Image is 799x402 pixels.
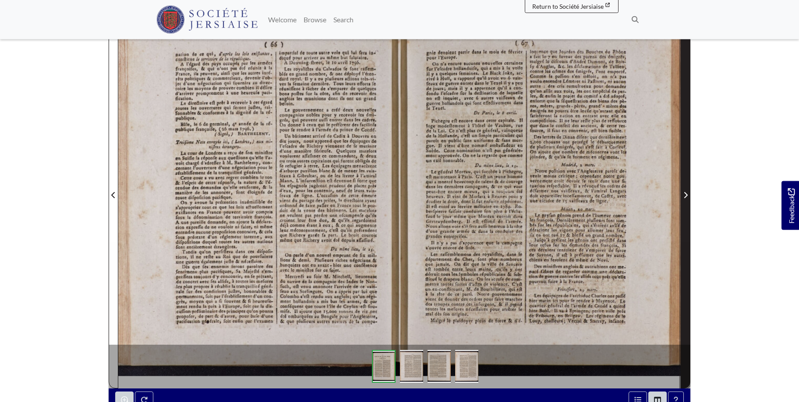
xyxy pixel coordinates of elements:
img: 82cd839175d19c9d36d838dfe6c09a8b3a14eb784970b8dcd4cb8dfaa3a2fc15 [455,350,478,383]
a: Would you like to provide feedback? [781,181,799,230]
img: Société Jersiaise [156,6,258,34]
img: 82cd839175d19c9d36d838dfe6c09a8b3a14eb784970b8dcd4cb8dfaa3a2fc15 [372,350,396,383]
a: Welcome [265,11,300,28]
span: Feedback [786,188,796,224]
span: Return to Société Jersiaise [532,3,604,10]
a: Search [330,11,357,28]
img: 82cd839175d19c9d36d838dfe6c09a8b3a14eb784970b8dcd4cb8dfaa3a2fc15 [428,350,451,383]
a: Browse [300,11,330,28]
a: Société Jersiaise logo [156,3,258,36]
img: 82cd839175d19c9d36d838dfe6c09a8b3a14eb784970b8dcd4cb8dfaa3a2fc15 [400,350,423,383]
